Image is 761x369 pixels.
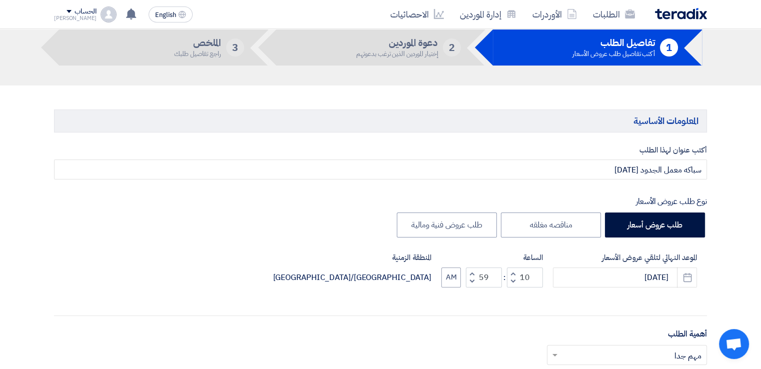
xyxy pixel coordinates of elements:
label: أهمية الطلب [668,328,707,340]
h5: الملخص [174,38,221,47]
label: طلب عروض فنية ومالية [397,212,497,237]
a: إدارة الموردين [452,2,524,26]
div: [GEOGRAPHIC_DATA]/[GEOGRAPHIC_DATA] [273,271,431,283]
a: الأوردرات [524,2,585,26]
div: إختيار الموردين الذين ترغب بدعوتهم [356,50,438,57]
h5: تفاصيل الطلب [572,38,655,47]
div: : [502,271,507,283]
img: profile_test.png [101,6,117,22]
input: Minutes [466,267,502,287]
div: 3 [226,38,244,56]
label: طلب عروض أسعار [605,212,705,237]
div: نوع طلب عروض الأسعار [54,195,707,207]
a: الاحصائيات [382,2,452,26]
a: Open chat [719,329,749,359]
label: الموعد النهائي لتلقي عروض الأسعار [553,252,697,263]
div: الحساب [75,7,96,16]
div: [PERSON_NAME] [54,15,97,21]
h5: دعوة الموردين [356,38,438,47]
button: English [149,6,193,22]
label: مناقصه مغلقه [501,212,601,237]
div: أكتب تفاصيل طلب عروض الأسعار [572,50,655,57]
img: Teradix logo [655,8,707,19]
span: English [155,11,176,18]
div: 1 [660,38,678,56]
input: مثال: طابعات ألوان, نظام إطفاء حريق, أجهزة كهربائية... [54,159,707,179]
label: الساعة [441,252,543,263]
button: AM [441,267,461,287]
a: الطلبات [585,2,643,26]
input: سنة-شهر-يوم [553,267,697,287]
input: Hours [507,267,543,287]
h5: المعلومات الأساسية [54,109,707,132]
div: 2 [443,38,461,56]
label: أكتب عنوان لهذا الطلب [54,144,707,156]
label: المنطقة الزمنية [273,252,431,263]
div: راجع تفاصيل طلبك [174,50,221,57]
